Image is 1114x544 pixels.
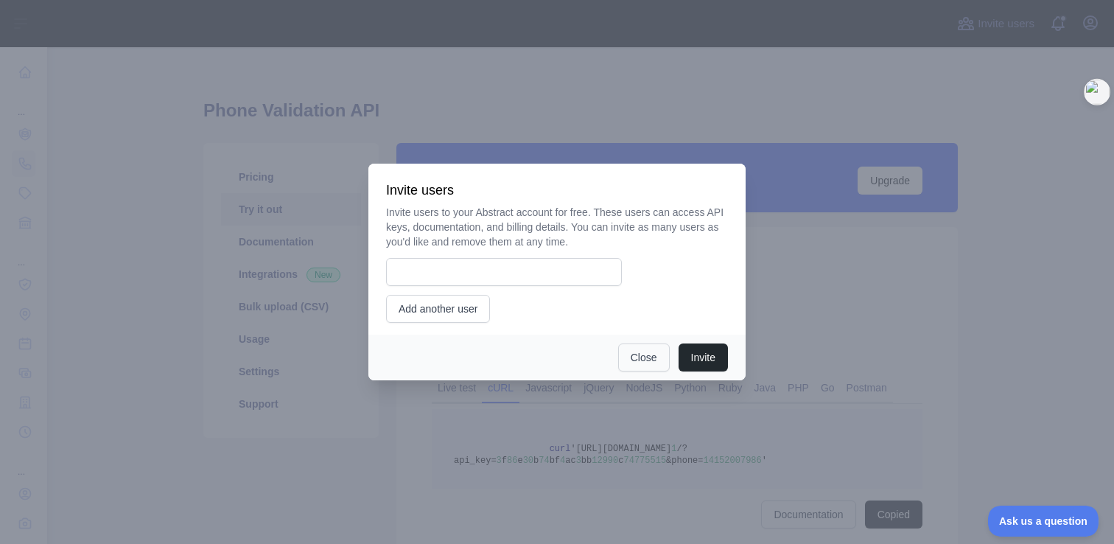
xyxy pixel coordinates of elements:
h3: Invite users [386,181,728,199]
button: Add another user [386,295,490,323]
button: Close [618,344,670,372]
button: Invite [679,344,728,372]
p: Invite users to your Abstract account for free. These users can access API keys, documentation, a... [386,205,728,249]
iframe: Toggle Customer Support [988,506,1099,537]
